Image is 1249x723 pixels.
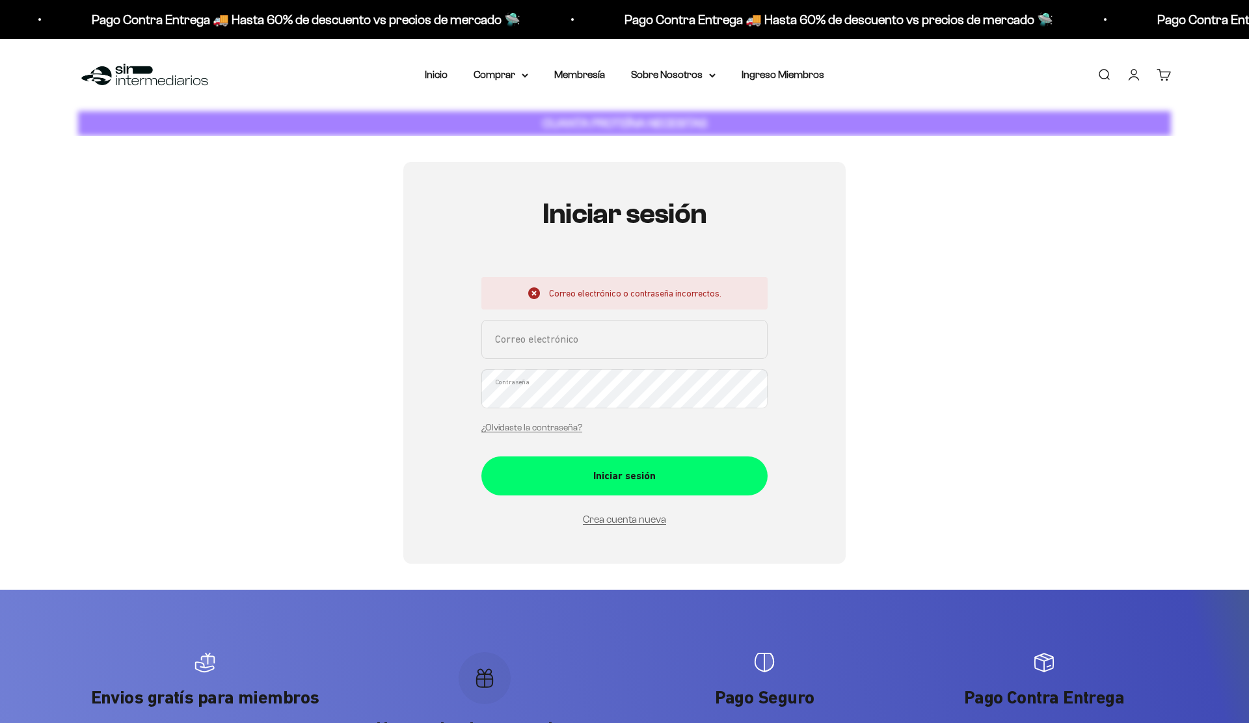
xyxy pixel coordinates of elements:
[481,456,768,495] button: Iniciar sesión
[638,686,891,709] p: Pago Seguro
[481,277,768,309] div: Correo electrónico o contraseña incorrectos.
[474,66,528,83] summary: Comprar
[481,198,768,230] h1: Iniciar sesión
[742,69,824,80] a: Ingreso Miembros
[87,9,515,30] p: Pago Contra Entrega 🚚 Hasta 60% de descuento vs precios de mercado 🛸
[631,66,716,83] summary: Sobre Nosotros
[619,9,1048,30] p: Pago Contra Entrega 🚚 Hasta 60% de descuento vs precios de mercado 🛸
[554,69,605,80] a: Membresía
[481,423,582,432] a: ¿Olvidaste la contraseña?
[507,467,742,484] div: Iniciar sesión
[425,69,448,80] a: Inicio
[583,514,666,525] a: Crea cuenta nueva
[543,116,707,130] strong: CUANTA PROTEÍNA NECESITAS
[917,686,1171,709] p: Pago Contra Entrega
[78,686,332,709] p: Envios gratís para miembros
